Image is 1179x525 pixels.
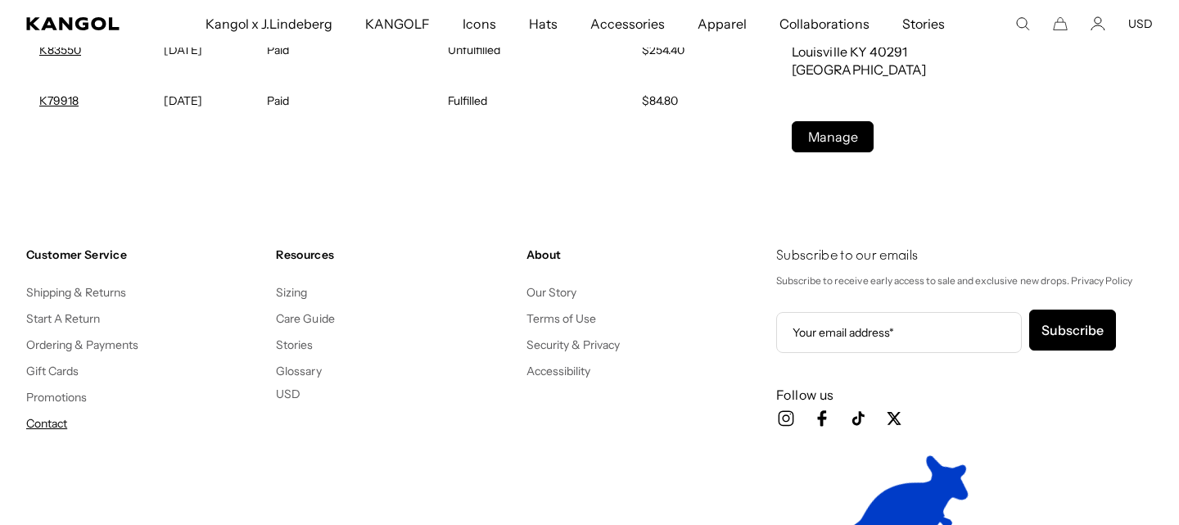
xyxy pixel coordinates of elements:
a: Ordering & Payments [26,337,139,352]
a: Order number K79918 [39,93,79,108]
a: Our Story [526,285,576,300]
a: Shipping & Returns [26,285,127,300]
a: Gift Cards [26,364,79,378]
a: Start A Return [26,311,100,326]
button: USD [276,387,300,401]
button: Cart [1053,16,1068,31]
a: Manage [792,121,874,152]
a: Sizing [276,285,307,300]
a: Care Guide [276,311,334,326]
td: Paid [267,25,448,75]
time: [DATE] [164,93,202,108]
summary: Search here [1015,16,1030,31]
td: $254.40 [642,25,752,75]
a: Order number K83550 [39,43,81,57]
h4: About [526,247,763,262]
a: Security & Privacy [526,337,621,352]
time: [DATE] [164,43,202,57]
a: Accessibility [526,364,590,378]
button: Subscribe [1029,310,1116,351]
h3: Follow us [776,386,1153,404]
a: Stories [276,337,313,352]
p: Subscribe to receive early access to sale and exclusive new drops. Privacy Policy [776,272,1153,290]
a: Contact [26,416,67,431]
td: Unfulfilled [448,25,642,75]
td: Fulfilled [448,75,642,126]
a: Account [1091,16,1105,31]
button: USD [1128,16,1153,31]
td: $84.80 [642,75,752,126]
h4: Subscribe to our emails [776,247,1153,265]
a: Terms of Use [526,311,596,326]
td: Paid [267,75,448,126]
h4: Customer Service [26,247,263,262]
h4: Resources [276,247,513,262]
a: Kangol [26,17,134,30]
a: Promotions [26,390,87,405]
a: Glossary [276,364,321,378]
